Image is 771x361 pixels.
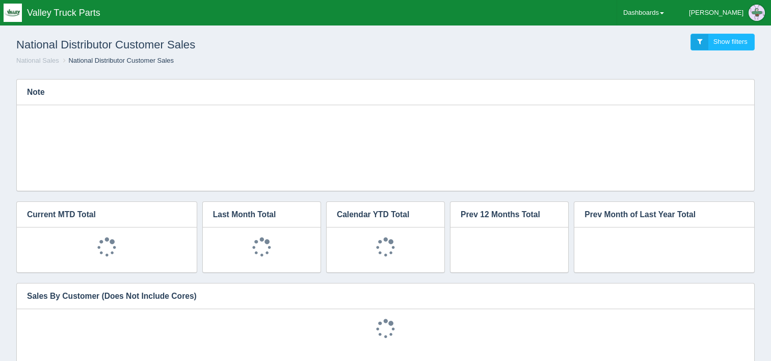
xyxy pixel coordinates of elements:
span: Valley Truck Parts [27,8,100,18]
li: National Distributor Customer Sales [61,56,174,66]
h3: Note [17,80,739,105]
h1: National Distributor Customer Sales [16,34,386,56]
img: Profile Picture [749,5,765,21]
img: q1blfpkbivjhsugxdrfq.png [4,4,22,22]
div: [PERSON_NAME] [689,3,743,23]
h3: Sales By Customer (Does Not Include Cores) [17,283,739,309]
span: Show filters [713,38,748,45]
a: National Sales [16,57,59,64]
h3: Calendar YTD Total [327,202,429,227]
h3: Prev Month of Last Year Total [574,202,739,227]
h3: Prev 12 Months Total [450,202,553,227]
h3: Current MTD Total [17,202,181,227]
a: Show filters [690,34,755,50]
h3: Last Month Total [203,202,305,227]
